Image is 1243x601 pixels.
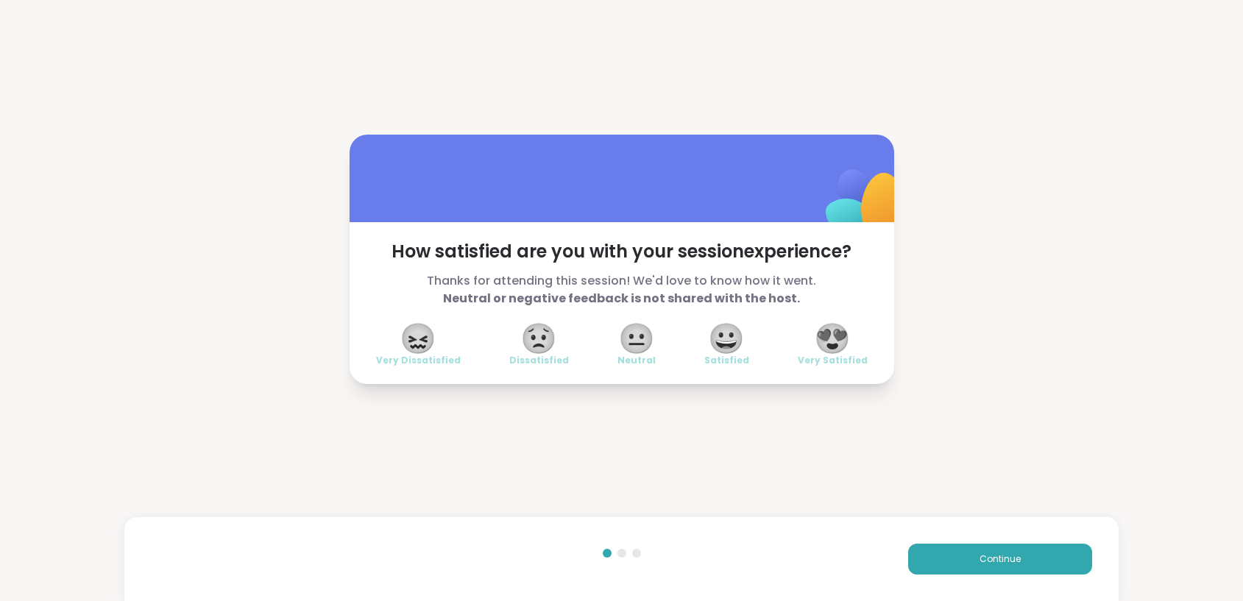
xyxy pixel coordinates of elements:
[443,290,800,307] b: Neutral or negative feedback is not shared with the host.
[704,355,749,366] span: Satisfied
[617,355,656,366] span: Neutral
[376,272,868,307] span: Thanks for attending this session! We'd love to know how it went.
[791,131,938,277] img: ShareWell Logomark
[520,325,557,352] span: 😟
[618,325,655,352] span: 😐
[980,552,1021,566] span: Continue
[376,355,461,366] span: Very Dissatisfied
[908,544,1092,575] button: Continue
[798,355,868,366] span: Very Satisfied
[400,325,436,352] span: 😖
[814,325,851,352] span: 😍
[708,325,745,352] span: 😀
[509,355,569,366] span: Dissatisfied
[376,240,868,263] span: How satisfied are you with your session experience?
